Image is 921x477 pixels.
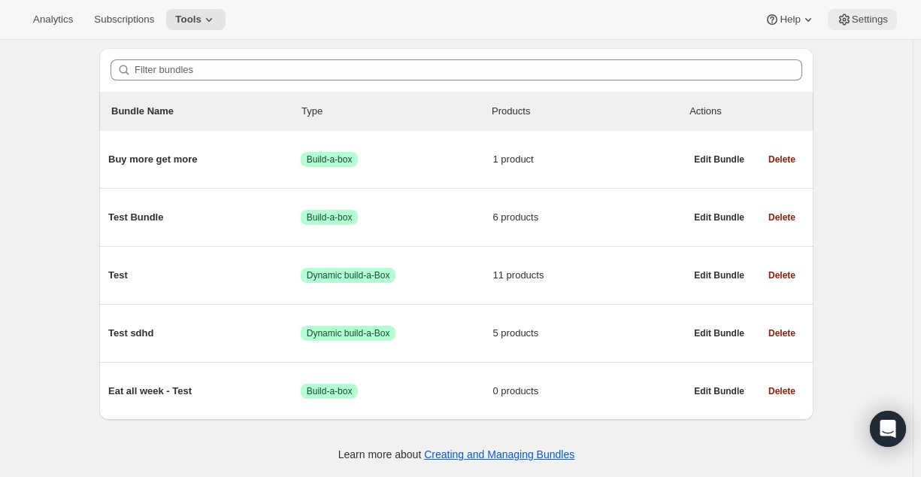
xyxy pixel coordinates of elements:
[493,268,686,283] span: 11 products
[33,14,73,26] span: Analytics
[307,327,390,339] span: Dynamic build-a-Box
[493,152,686,167] span: 1 product
[307,385,353,397] span: Build-a-box
[108,384,301,399] span: Eat all week - Test
[307,153,353,166] span: Build-a-box
[685,149,753,170] button: Edit Bundle
[492,104,682,119] div: Products
[685,265,753,286] button: Edit Bundle
[689,104,801,119] div: Actions
[307,269,390,281] span: Dynamic build-a-Box
[852,14,888,26] span: Settings
[768,211,795,223] span: Delete
[759,207,804,228] button: Delete
[828,9,897,30] button: Settings
[780,14,800,26] span: Help
[694,269,744,281] span: Edit Bundle
[108,268,301,283] span: Test
[493,210,686,225] span: 6 products
[493,384,686,399] span: 0 products
[94,14,154,26] span: Subscriptions
[307,211,353,223] span: Build-a-box
[756,9,824,30] button: Help
[135,59,802,81] input: Filter bundles
[768,385,795,397] span: Delete
[108,152,301,167] span: Buy more get more
[694,327,744,339] span: Edit Bundle
[338,447,574,462] p: Learn more about
[108,210,301,225] span: Test Bundle
[175,14,201,26] span: Tools
[768,269,795,281] span: Delete
[685,207,753,228] button: Edit Bundle
[870,411,906,447] div: Open Intercom Messenger
[301,104,492,119] div: Type
[694,211,744,223] span: Edit Bundle
[768,153,795,166] span: Delete
[694,153,744,166] span: Edit Bundle
[759,265,804,286] button: Delete
[493,326,686,341] span: 5 products
[759,323,804,344] button: Delete
[424,448,574,460] a: Creating and Managing Bundles
[685,381,753,402] button: Edit Bundle
[759,381,804,402] button: Delete
[24,9,82,30] button: Analytics
[759,149,804,170] button: Delete
[85,9,163,30] button: Subscriptions
[685,323,753,344] button: Edit Bundle
[166,9,226,30] button: Tools
[768,327,795,339] span: Delete
[111,104,301,119] p: Bundle Name
[694,385,744,397] span: Edit Bundle
[108,326,301,341] span: Test sdhd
